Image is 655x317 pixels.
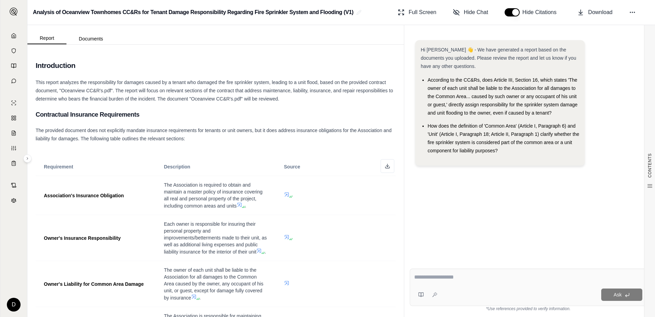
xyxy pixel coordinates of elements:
span: The owner of each unit shall be liable to the Association for all damages to the Common Area caus... [164,267,263,301]
span: . [199,295,201,301]
span: This report analyzes the responsibility for damages caused by a tenant who damaged the fire sprin... [36,80,393,102]
h2: Introduction [36,58,396,73]
span: Owner's Liability for Common Area Damage [44,281,144,287]
a: Legal Search Engine [4,193,23,207]
a: Claim Coverage [4,126,23,140]
span: CONTENTS [647,153,653,178]
span: Owner's Insurance Responsibility [44,235,121,241]
span: Description [164,164,190,169]
button: Download as Excel [381,159,394,173]
span: . [245,203,246,209]
span: Hide Citations [522,8,561,16]
span: Hi [PERSON_NAME] 👋 - We have generated a report based on the documents you uploaded. Please revie... [421,47,576,69]
span: Association's Insurance Obligation [44,193,124,198]
span: How does the definition of 'Common Area' (Article I, Paragraph 6) and 'Unit' (Article I, Paragrap... [428,123,579,153]
span: Source [284,164,300,169]
div: D [7,298,21,312]
span: Hide Chat [464,8,488,16]
span: Requirement [44,164,73,169]
span: Download [588,8,613,16]
h3: Contractual Insurance Requirements [36,108,396,121]
a: Policy Comparisons [4,111,23,125]
a: Prompt Library [4,59,23,73]
span: Each owner is responsible for insuring their personal property and improvements/betterments made ... [164,221,267,255]
a: Coverage Table [4,156,23,170]
a: Single Policy [4,96,23,110]
div: *Use references provided to verify information. [410,306,647,312]
span: . [264,249,266,255]
a: Chat [4,74,23,88]
h2: Analysis of Oceanview Townhomes CC&Rs for Tenant Damage Responsibility Regarding Fire Sprinkler S... [33,6,354,19]
span: Ask [614,292,621,297]
a: Home [4,29,23,43]
button: Download [574,5,615,19]
button: Hide Chat [450,5,491,19]
button: Expand sidebar [23,154,32,163]
a: Custom Report [4,141,23,155]
a: Documents Vault [4,44,23,58]
button: Report [27,33,66,44]
img: Expand sidebar [10,8,18,16]
button: Ask [601,289,642,301]
span: The provided document does not explicitly mandate insurance requirements for tenants or unit owne... [36,128,392,141]
span: According to the CC&Rs, does Article III, Section 16, which states 'The owner of each unit shall ... [428,77,578,116]
a: Contract Analysis [4,178,23,192]
span: Full Screen [409,8,436,16]
button: Full Screen [395,5,439,19]
button: Expand sidebar [7,5,21,19]
button: Documents [66,33,115,44]
span: The Association is required to obtain and maintain a master policy of insurance covering all real... [164,182,262,209]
